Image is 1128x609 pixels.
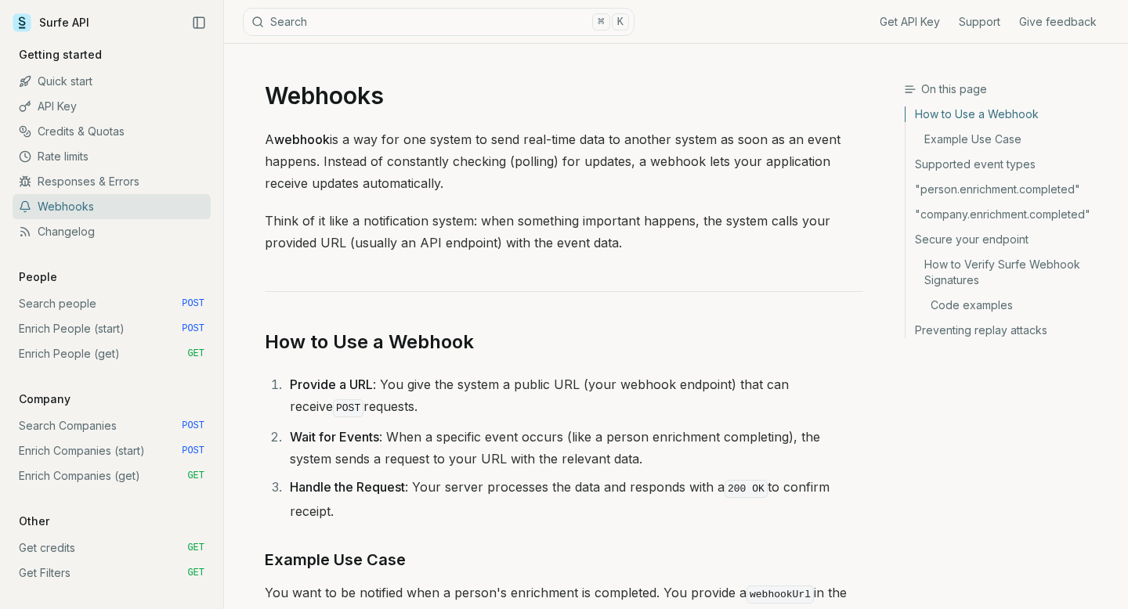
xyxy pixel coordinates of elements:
a: Give feedback [1019,14,1097,30]
span: GET [187,470,204,482]
a: Support [959,14,1000,30]
strong: webhook [274,132,330,147]
a: Changelog [13,219,211,244]
strong: Wait for Events [290,429,379,445]
p: Company [13,391,77,407]
a: Example Use Case [906,127,1115,152]
a: API Key [13,94,211,119]
strong: Handle the Request [290,479,405,495]
span: GET [187,348,204,360]
span: POST [182,323,204,335]
code: 200 OK [725,480,768,498]
a: Preventing replay attacks [906,318,1115,338]
a: Get Filters GET [13,560,211,586]
a: "company.enrichment.completed" [906,202,1115,227]
span: GET [187,567,204,579]
a: Secure your endpoint [906,227,1115,252]
a: "person.enrichment.completed" [906,177,1115,202]
a: Get credits GET [13,535,211,560]
code: webhookUrl [747,586,814,604]
li: : When a specific event occurs (like a person enrichment completing), the system sends a request ... [285,426,863,470]
a: Enrich People (get) GET [13,341,211,366]
button: Collapse Sidebar [187,11,211,34]
a: Get API Key [880,14,940,30]
span: POST [182,445,204,457]
p: Think of it like a notification system: when something important happens, the system calls your p... [265,210,863,254]
a: Rate limits [13,144,211,169]
li: : You give the system a public URL (your webhook endpoint) that can receive requests. [285,373,863,420]
span: POST [182,420,204,432]
strong: Provide a URL [290,377,373,392]
a: Webhooks [13,194,211,219]
kbd: K [612,13,629,31]
button: Search⌘K [243,8,634,36]
a: How to Verify Surfe Webhook Signatures [906,252,1115,293]
kbd: ⌘ [592,13,609,31]
p: Getting started [13,47,108,63]
a: How to Use a Webhook [906,106,1115,127]
a: How to Use a Webhook [265,330,474,355]
span: GET [187,542,204,554]
p: Other [13,514,56,529]
span: POST [182,297,204,310]
a: Code examples [906,293,1115,318]
h3: On this page [904,81,1115,97]
a: Quick start [13,69,211,94]
a: Responses & Errors [13,169,211,194]
a: Surfe API [13,11,89,34]
a: Example Use Case [265,547,406,572]
p: A is a way for one system to send real-time data to another system as soon as an event happens. I... [265,128,863,194]
p: People [13,269,63,285]
code: POST [333,399,363,417]
h1: Webhooks [265,81,863,110]
a: Enrich People (start) POST [13,316,211,341]
a: Search people POST [13,291,211,316]
a: Enrich Companies (start) POST [13,438,211,463]
a: Supported event types [906,152,1115,177]
a: Search Companies POST [13,413,211,438]
a: Credits & Quotas [13,119,211,144]
li: : Your server processes the data and responds with a to confirm receipt. [285,476,863,522]
a: Enrich Companies (get) GET [13,463,211,488]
